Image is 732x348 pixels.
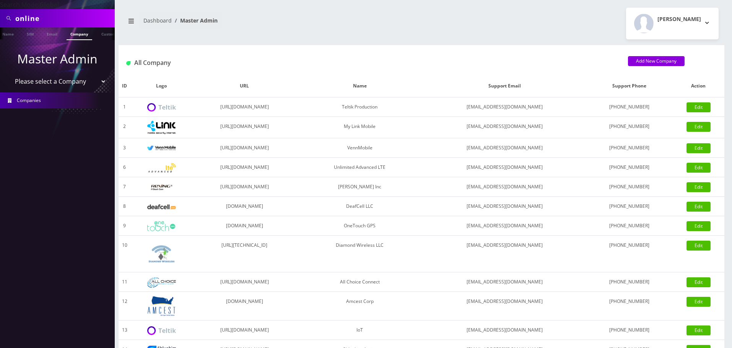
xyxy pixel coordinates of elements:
[119,97,131,117] td: 1
[126,61,130,65] img: All Company
[131,75,192,97] th: Logo
[686,325,711,335] a: Edit
[192,236,297,272] td: [URL][TECHNICAL_ID]
[296,236,423,272] td: Diamond Wireless LLC
[119,158,131,177] td: 6
[423,97,586,117] td: [EMAIL_ADDRESS][DOMAIN_NAME]
[124,13,416,34] nav: breadcrumb
[673,75,724,97] th: Action
[119,117,131,138] td: 2
[628,56,685,66] a: Add New Company
[147,103,176,112] img: Teltik Production
[119,75,131,97] th: ID
[296,197,423,216] td: DeafCell LLC
[67,28,92,40] a: Company
[686,277,711,287] a: Edit
[586,292,672,320] td: [PHONE_NUMBER]
[192,97,297,117] td: [URL][DOMAIN_NAME]
[192,75,297,97] th: URL
[39,0,59,9] strong: Global
[423,236,586,272] td: [EMAIL_ADDRESS][DOMAIN_NAME]
[586,158,672,177] td: [PHONE_NUMBER]
[586,272,672,292] td: [PHONE_NUMBER]
[17,97,41,104] span: Companies
[147,121,176,134] img: My Link Mobile
[586,138,672,158] td: [PHONE_NUMBER]
[423,158,586,177] td: [EMAIL_ADDRESS][DOMAIN_NAME]
[686,182,711,192] a: Edit
[296,320,423,340] td: IoT
[296,216,423,236] td: OneTouch GPS
[686,241,711,251] a: Edit
[119,292,131,320] td: 12
[296,177,423,197] td: [PERSON_NAME] Inc
[192,158,297,177] td: [URL][DOMAIN_NAME]
[586,177,672,197] td: [PHONE_NUMBER]
[147,326,176,335] img: IoT
[147,277,176,288] img: All Choice Connect
[147,221,176,231] img: OneTouch GPS
[119,177,131,197] td: 7
[147,163,176,173] img: Unlimited Advanced LTE
[423,117,586,138] td: [EMAIL_ADDRESS][DOMAIN_NAME]
[586,236,672,272] td: [PHONE_NUMBER]
[119,216,131,236] td: 9
[23,28,37,39] a: SIM
[119,138,131,158] td: 3
[119,197,131,216] td: 8
[296,292,423,320] td: Amcest Corp
[423,197,586,216] td: [EMAIL_ADDRESS][DOMAIN_NAME]
[192,177,297,197] td: [URL][DOMAIN_NAME]
[119,236,131,272] td: 10
[423,216,586,236] td: [EMAIL_ADDRESS][DOMAIN_NAME]
[296,272,423,292] td: All Choice Connect
[686,163,711,173] a: Edit
[119,272,131,292] td: 11
[143,17,172,24] a: Dashboard
[586,97,672,117] td: [PHONE_NUMBER]
[126,59,617,66] h1: All Company
[192,320,297,340] td: [URL][DOMAIN_NAME]
[423,138,586,158] td: [EMAIL_ADDRESS][DOMAIN_NAME]
[147,204,176,209] img: DeafCell LLC
[626,8,719,39] button: [PERSON_NAME]
[686,122,711,132] a: Edit
[192,272,297,292] td: [URL][DOMAIN_NAME]
[423,177,586,197] td: [EMAIL_ADDRESS][DOMAIN_NAME]
[686,202,711,212] a: Edit
[119,320,131,340] td: 13
[98,28,124,39] a: Customer
[192,292,297,320] td: [DOMAIN_NAME]
[686,221,711,231] a: Edit
[423,75,586,97] th: Support Email
[147,296,176,316] img: Amcest Corp
[296,158,423,177] td: Unlimited Advanced LTE
[423,292,586,320] td: [EMAIL_ADDRESS][DOMAIN_NAME]
[147,184,176,191] img: Rexing Inc
[192,216,297,236] td: [DOMAIN_NAME]
[586,197,672,216] td: [PHONE_NUMBER]
[423,272,586,292] td: [EMAIL_ADDRESS][DOMAIN_NAME]
[296,138,423,158] td: VennMobile
[192,117,297,138] td: [URL][DOMAIN_NAME]
[147,240,176,268] img: Diamond Wireless LLC
[296,117,423,138] td: My Link Mobile
[586,117,672,138] td: [PHONE_NUMBER]
[43,28,61,39] a: Email
[296,75,423,97] th: Name
[296,97,423,117] td: Teltik Production
[172,16,218,24] li: Master Admin
[586,320,672,340] td: [PHONE_NUMBER]
[686,143,711,153] a: Edit
[586,216,672,236] td: [PHONE_NUMBER]
[423,320,586,340] td: [EMAIL_ADDRESS][DOMAIN_NAME]
[192,197,297,216] td: [DOMAIN_NAME]
[686,102,711,112] a: Edit
[686,297,711,307] a: Edit
[147,146,176,151] img: VennMobile
[586,75,672,97] th: Support Phone
[657,16,701,23] h2: [PERSON_NAME]
[192,138,297,158] td: [URL][DOMAIN_NAME]
[15,11,113,26] input: Search All Companies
